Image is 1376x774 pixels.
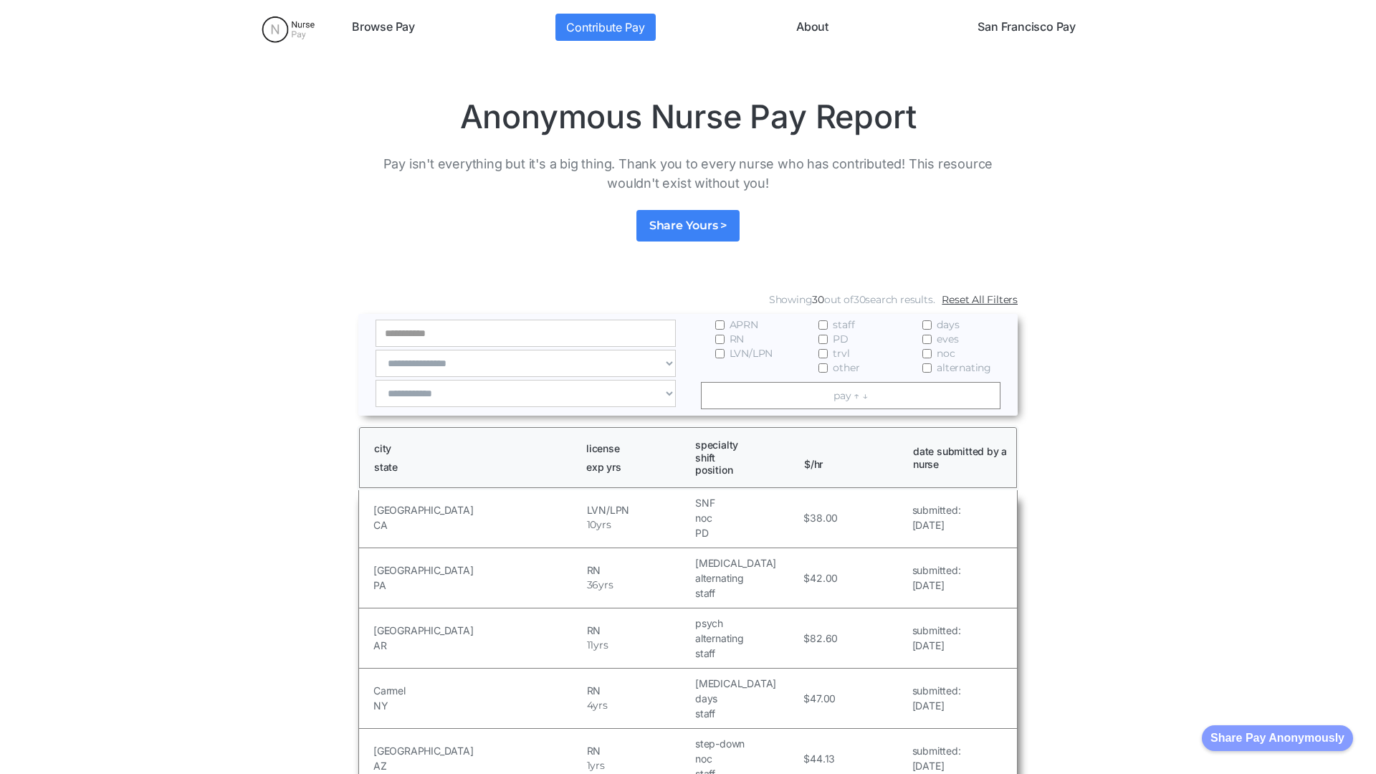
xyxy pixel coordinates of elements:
[373,743,583,758] h5: [GEOGRAPHIC_DATA]
[374,461,573,474] h1: state
[937,346,955,360] span: noc
[701,382,1001,409] a: pay ↑ ↓
[373,638,583,653] h5: AR
[812,293,824,306] span: 30
[769,292,935,307] div: Showing out of search results.
[587,743,692,758] h5: RN
[695,676,800,691] h5: [MEDICAL_DATA]
[790,14,834,41] a: About
[695,439,791,451] h1: specialty
[1202,725,1353,751] button: Share Pay Anonymously
[358,154,1018,193] p: Pay isn't everything but it's a big thing. Thank you to every nurse who has contributed! This res...
[804,445,900,470] h1: $/hr
[833,346,849,360] span: trvl
[358,97,1018,137] h1: Anonymous Nurse Pay Report
[912,743,961,773] a: submitted:[DATE]
[695,631,800,646] h5: alternating
[587,698,593,713] h5: 4
[695,495,800,510] h5: SNF
[912,743,961,758] h5: submitted:
[912,638,961,653] h5: [DATE]
[695,646,800,661] h5: staff
[593,698,607,713] h5: yrs
[695,586,800,601] h5: staff
[695,691,800,706] h5: days
[358,289,1018,416] form: Email Form
[912,683,961,713] a: submitted:[DATE]
[695,736,800,751] h5: step-down
[695,451,791,464] h1: shift
[715,335,725,344] input: RN
[810,570,838,586] h5: 42.00
[586,442,682,455] h1: license
[587,623,692,638] h5: RN
[912,563,961,593] a: submitted:[DATE]
[810,631,838,646] h5: 82.60
[937,317,959,332] span: days
[803,510,810,525] h5: $
[587,578,599,593] h5: 36
[833,317,854,332] span: staff
[912,502,961,532] a: submitted:[DATE]
[695,555,800,570] h5: [MEDICAL_DATA]
[596,517,611,532] h5: yrs
[912,578,961,593] h5: [DATE]
[587,638,594,653] h5: 11
[922,335,932,344] input: eves
[587,758,591,773] h5: 1
[586,461,682,474] h1: exp yrs
[373,698,583,713] h5: NY
[912,517,961,532] h5: [DATE]
[715,320,725,330] input: APRN
[715,349,725,358] input: LVN/LPN
[636,210,740,242] a: Share Yours >
[373,563,583,578] h5: [GEOGRAPHIC_DATA]
[912,502,961,517] h5: submitted:
[912,758,961,773] h5: [DATE]
[942,292,1018,307] a: Reset All Filters
[803,631,810,646] h5: $
[912,683,961,698] h5: submitted:
[937,360,991,375] span: alternating
[818,320,828,330] input: staff
[695,570,800,586] h5: alternating
[373,758,583,773] h5: AZ
[730,317,758,332] span: APRN
[810,510,838,525] h5: 38.00
[587,683,692,698] h5: RN
[695,510,800,525] h5: noc
[912,563,961,578] h5: submitted:
[972,14,1081,41] a: San Francisco Pay
[373,578,583,593] h5: PA
[937,332,958,346] span: eves
[810,751,835,766] h5: 44.13
[833,332,849,346] span: PD
[695,464,791,477] h1: position
[912,623,961,638] h5: submitted:
[833,360,859,375] span: other
[922,349,932,358] input: noc
[373,517,583,532] h5: CA
[854,293,866,306] span: 30
[922,363,932,373] input: alternating
[818,363,828,373] input: other
[555,14,655,41] a: Contribute Pay
[373,502,583,517] h5: [GEOGRAPHIC_DATA]
[695,706,800,721] h5: staff
[695,751,800,766] h5: noc
[587,517,597,532] h5: 10
[373,683,583,698] h5: Carmel
[912,623,961,653] a: submitted:[DATE]
[373,623,583,638] h5: [GEOGRAPHIC_DATA]
[818,349,828,358] input: trvl
[803,751,810,766] h5: $
[912,698,961,713] h5: [DATE]
[593,638,608,653] h5: yrs
[587,563,692,578] h5: RN
[818,335,828,344] input: PD
[922,320,932,330] input: days
[598,578,613,593] h5: yrs
[695,616,800,631] h5: psych
[346,14,421,41] a: Browse Pay
[374,442,573,455] h1: city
